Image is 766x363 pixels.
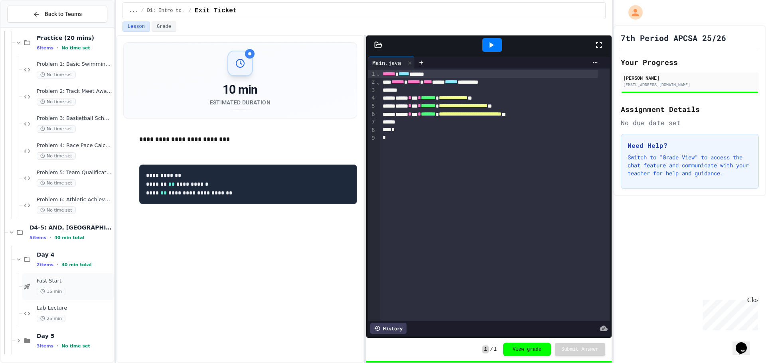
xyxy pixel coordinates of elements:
h1: 7th Period APCSA 25/26 [621,32,726,43]
span: Problem 5: Team Qualification System [37,169,112,176]
span: No time set [37,206,76,214]
span: Problem 6: Athletic Achievement Tracker [37,196,112,203]
div: 10 min [210,82,270,97]
span: 5 items [30,235,46,240]
span: 6 items [37,45,53,51]
span: Fold line [376,71,380,77]
div: [EMAIL_ADDRESS][DOMAIN_NAME] [623,82,756,88]
span: ... [129,8,138,14]
div: 6 [368,110,376,118]
span: 1 [482,345,488,353]
span: 25 min [37,315,65,322]
span: 40 min total [54,235,84,240]
div: 5 [368,102,376,110]
span: No time set [61,45,90,51]
span: 40 min total [61,262,91,267]
iframe: chat widget [700,296,758,330]
span: / [490,346,493,353]
span: 2 items [37,262,53,267]
span: Day 4 [37,251,112,258]
button: Grade [152,22,176,32]
span: D1: Intro to APCSA [147,8,186,14]
span: Practice (20 mins) [37,34,112,41]
div: [PERSON_NAME] [623,74,756,81]
span: Exit Ticket [195,6,237,16]
div: Main.java [368,59,405,67]
span: Problem 1: Basic Swimming Qualification [37,61,112,68]
span: No time set [37,179,76,187]
span: Day 5 [37,332,112,339]
h3: Need Help? [628,141,752,150]
span: Problem 4: Race Pace Calculator [37,142,112,149]
div: Estimated Duration [210,98,270,106]
span: / [189,8,191,14]
span: 1 [494,346,497,353]
span: No time set [37,125,76,133]
button: Back to Teams [7,6,107,23]
div: 1 [368,70,376,78]
p: Switch to "Grade View" to access the chat feature and communicate with your teacher for help and ... [628,153,752,177]
h2: Assignment Details [621,104,759,115]
span: No time set [37,152,76,160]
div: 4 [368,94,376,102]
span: • [49,234,51,241]
span: / [141,8,144,14]
span: No time set [61,343,90,349]
span: No time set [37,98,76,106]
span: Back to Teams [45,10,82,18]
div: My Account [620,3,645,22]
span: • [57,343,58,349]
button: Lesson [122,22,150,32]
span: • [57,261,58,268]
button: Submit Answer [555,343,605,356]
div: 8 [368,126,376,134]
span: Lab Lecture [37,305,112,312]
div: History [370,323,407,334]
div: Main.java [368,57,415,69]
div: 3 [368,86,376,94]
span: No time set [37,71,76,78]
iframe: chat widget [732,331,758,355]
span: • [57,45,58,51]
div: 2 [368,78,376,86]
button: View grade [503,343,551,356]
div: 7 [368,118,376,126]
span: Fast Start [37,278,112,285]
span: Submit Answer [561,346,599,353]
span: D4-5: AND, [GEOGRAPHIC_DATA], NOT [30,224,112,231]
span: Problem 3: Basketball Scholarship Evaluation [37,115,112,122]
span: Problem 2: Track Meet Awards System [37,88,112,95]
span: 3 items [37,343,53,349]
div: No due date set [621,118,759,128]
span: Fold line [376,79,380,85]
div: Chat with us now!Close [3,3,55,51]
div: 9 [368,134,376,142]
span: 15 min [37,288,65,295]
h2: Your Progress [621,57,759,68]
